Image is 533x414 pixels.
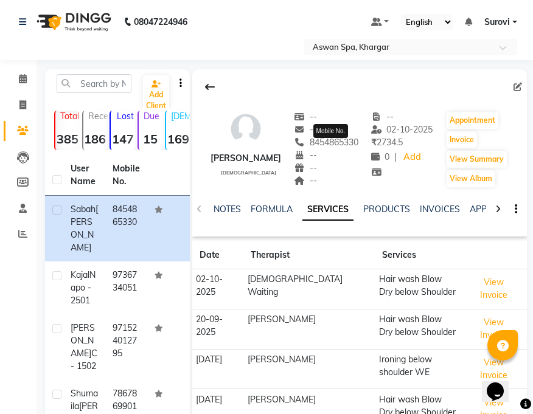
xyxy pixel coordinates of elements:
[375,241,461,269] th: Services
[141,111,163,122] p: Due
[197,75,223,98] div: Back to Client
[465,353,523,385] button: View Invoice
[375,309,461,349] td: Hair wash Blow Dry below Shoulder
[71,322,95,359] span: [PERSON_NAME]
[294,111,317,122] span: --
[63,155,105,196] th: User Name
[60,111,80,122] p: Total
[57,74,131,93] input: Search by Name/Mobile/Email/Code
[71,269,89,280] span: Kajal
[243,309,375,349] td: [PERSON_NAME]
[465,273,523,305] button: View Invoice
[192,269,244,309] td: 02-10-2025
[71,269,96,306] span: Napo - 2501
[447,131,477,148] button: Invoice
[105,155,147,196] th: Mobile No.
[394,151,397,164] span: |
[116,111,135,122] p: Lost
[134,5,187,39] b: 08047224946
[294,175,317,186] span: --
[294,124,317,135] span: --
[243,349,375,389] td: [PERSON_NAME]
[192,349,244,389] td: [DATE]
[371,124,433,135] span: 02-10-2025
[105,196,147,261] td: 8454865330
[228,111,264,147] img: avatar
[302,199,354,221] a: SERVICES
[111,131,135,147] strong: 147
[143,75,169,114] a: Add Client
[420,204,460,215] a: INVOICES
[71,204,96,215] span: sabah
[294,162,317,173] span: --
[214,204,241,215] a: NOTES
[402,149,423,166] a: Add
[71,388,98,412] span: Shumaila
[371,151,389,162] span: 0
[294,137,358,148] span: 8454865330
[484,16,510,29] span: Surovi
[313,124,349,138] div: Mobile No.
[375,349,461,389] td: Ironing below shoulder WE
[371,111,394,122] span: --
[371,137,377,148] span: ₹
[294,150,317,160] span: --
[192,241,244,269] th: Date
[243,269,375,309] td: [DEMOGRAPHIC_DATA] Waiting
[465,313,523,345] button: View Invoice
[171,111,190,122] p: [DEMOGRAPHIC_DATA]
[482,365,521,402] iframe: chat widget
[139,131,163,147] strong: 15
[363,204,410,215] a: PRODUCTS
[375,269,461,309] td: Hair wash Blow Dry below Shoulder
[371,137,403,148] span: 2734.5
[55,131,80,147] strong: 385
[88,111,108,122] p: Recent
[447,170,495,187] button: View Album
[221,170,276,176] span: [DEMOGRAPHIC_DATA]
[105,314,147,380] td: 971524012795
[83,131,108,147] strong: 186
[211,152,281,165] div: [PERSON_NAME]
[166,131,190,147] strong: 169
[31,5,114,39] img: logo
[243,241,375,269] th: Therapist
[251,204,293,215] a: FORMULA
[447,112,498,129] button: Appointment
[105,261,147,314] td: 9736734051
[447,151,507,168] button: View Summary
[192,309,244,349] td: 20-09-2025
